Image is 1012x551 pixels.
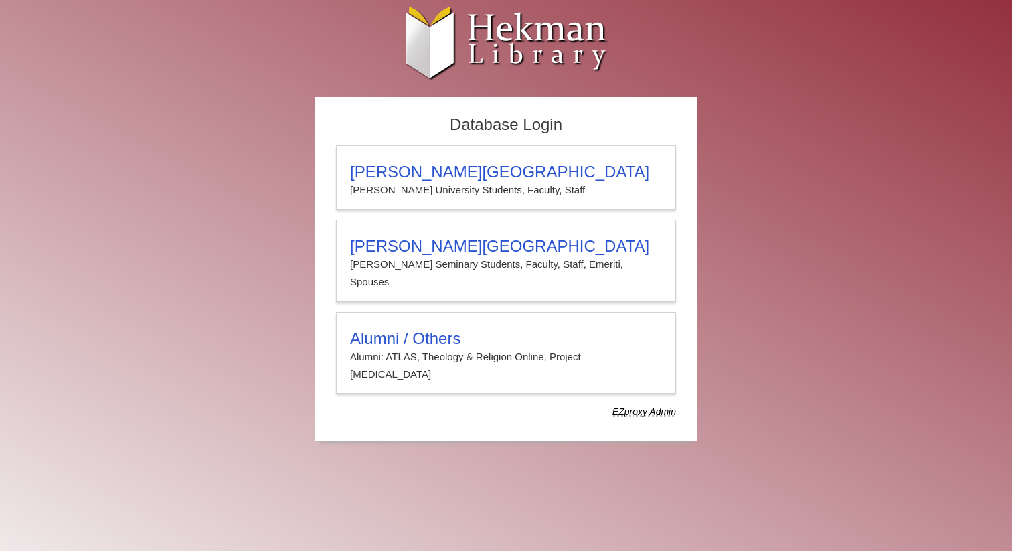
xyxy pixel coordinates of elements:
[329,111,683,139] h2: Database Login
[350,348,662,384] p: Alumni: ATLAS, Theology & Religion Online, Project [MEDICAL_DATA]
[336,220,676,302] a: [PERSON_NAME][GEOGRAPHIC_DATA][PERSON_NAME] Seminary Students, Faculty, Staff, Emeriti, Spouses
[350,329,662,384] summary: Alumni / OthersAlumni: ATLAS, Theology & Religion Online, Project [MEDICAL_DATA]
[350,329,662,348] h3: Alumni / Others
[612,406,676,417] dfn: Use Alumni login
[350,163,662,181] h3: [PERSON_NAME][GEOGRAPHIC_DATA]
[350,256,662,291] p: [PERSON_NAME] Seminary Students, Faculty, Staff, Emeriti, Spouses
[350,181,662,199] p: [PERSON_NAME] University Students, Faculty, Staff
[336,145,676,210] a: [PERSON_NAME][GEOGRAPHIC_DATA][PERSON_NAME] University Students, Faculty, Staff
[350,237,662,256] h3: [PERSON_NAME][GEOGRAPHIC_DATA]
